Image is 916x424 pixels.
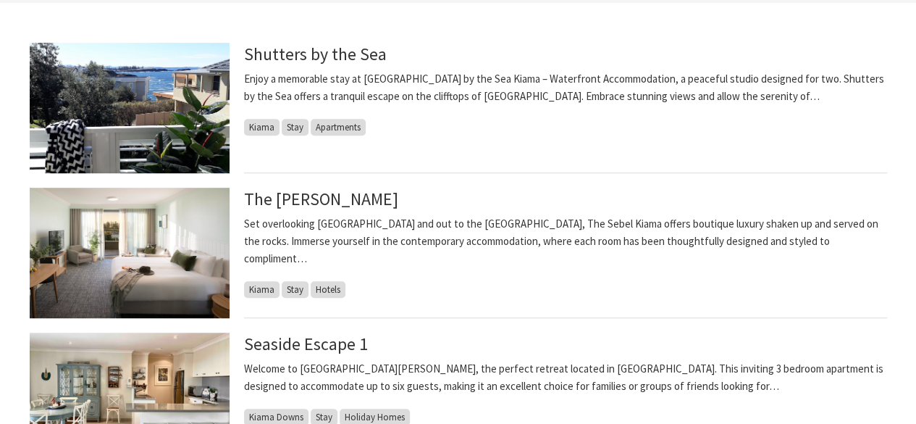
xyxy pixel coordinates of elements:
span: Stay [282,119,308,136]
p: Welcome to [GEOGRAPHIC_DATA][PERSON_NAME], the perfect retreat located in [GEOGRAPHIC_DATA]. This... [244,360,887,395]
p: Enjoy a memorable stay at [GEOGRAPHIC_DATA] by the Sea Kiama – Waterfront Accommodation, a peacef... [244,70,887,105]
a: Shutters by the Sea [244,43,387,65]
a: The [PERSON_NAME] [244,188,398,210]
img: Deluxe Balcony Room [30,188,230,318]
img: Sparkling sea views from the deck to the light house at Shutters by the Sea [30,43,230,173]
span: Stay [282,281,308,298]
p: Set overlooking [GEOGRAPHIC_DATA] and out to the [GEOGRAPHIC_DATA], The Sebel Kiama offers boutiq... [244,215,887,267]
span: Kiama [244,119,280,136]
span: Hotels [311,281,345,298]
span: Kiama [244,281,280,298]
a: Seaside Escape 1 [244,333,368,355]
span: Apartments [311,119,366,136]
